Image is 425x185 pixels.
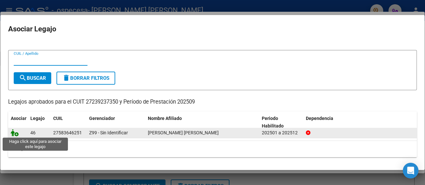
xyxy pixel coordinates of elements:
span: Nombre Afiliado [148,116,182,121]
span: CUIL [53,116,63,121]
span: Dependencia [306,116,333,121]
span: 46 [30,130,36,135]
span: VILLARREAL SOFIA ALDANA [148,130,219,135]
span: Legajo [30,116,45,121]
datatable-header-cell: CUIL [51,111,87,133]
h2: Asociar Legajo [8,23,417,35]
span: Buscar [19,75,46,81]
span: Z99 - Sin Identificar [89,130,128,135]
mat-icon: delete [62,74,70,82]
div: Open Intercom Messenger [403,163,418,178]
datatable-header-cell: Gerenciador [87,111,145,133]
div: 1 registros [8,141,417,157]
datatable-header-cell: Periodo Habilitado [259,111,303,133]
div: 27583646251 [53,129,82,137]
span: Borrar Filtros [62,75,109,81]
mat-icon: search [19,74,27,82]
span: Gerenciador [89,116,115,121]
p: Legajos aprobados para el CUIT 27239237350 y Período de Prestación 202509 [8,98,417,106]
datatable-header-cell: Nombre Afiliado [145,111,259,133]
button: Buscar [14,72,51,84]
datatable-header-cell: Legajo [28,111,51,133]
div: 202501 a 202512 [262,129,301,137]
span: Periodo Habilitado [262,116,284,128]
datatable-header-cell: Asociar [8,111,28,133]
datatable-header-cell: Dependencia [303,111,417,133]
span: Asociar [11,116,26,121]
button: Borrar Filtros [56,72,115,85]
